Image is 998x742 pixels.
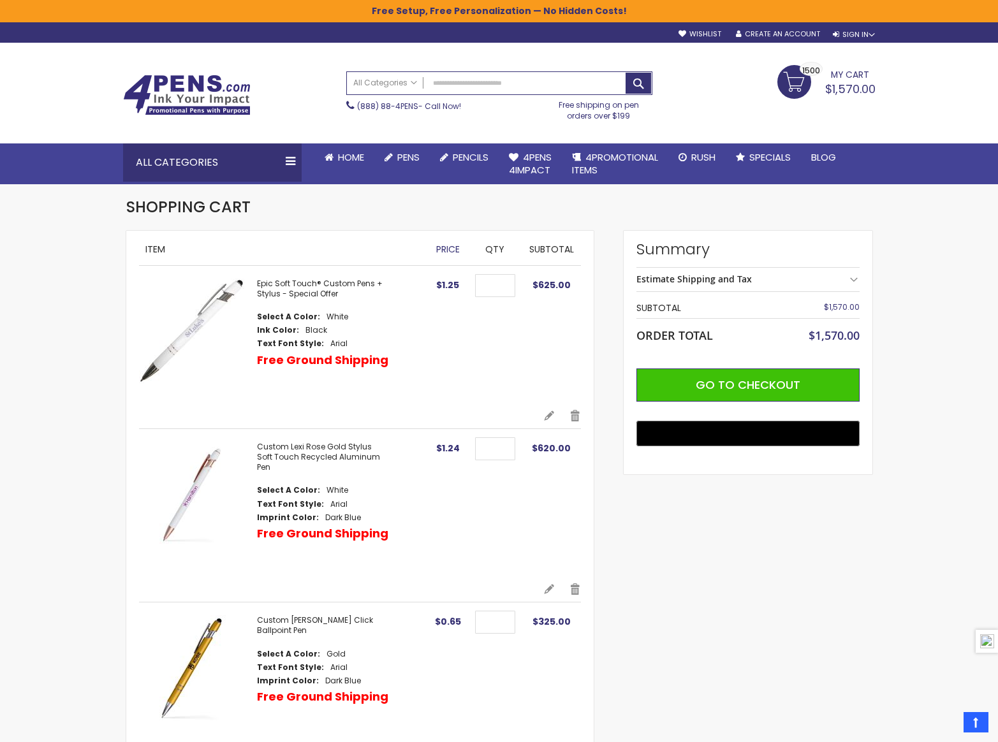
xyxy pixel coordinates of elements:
[374,143,430,171] a: Pens
[453,150,488,164] span: Pencils
[357,101,461,112] span: - Call Now!
[139,615,244,720] img: Custom Alex II Click Ballpoint Pen-Gold
[257,526,388,541] p: Free Ground Shipping
[314,143,374,171] a: Home
[726,143,801,171] a: Specials
[126,196,251,217] span: Shopping Cart
[257,441,380,472] a: Custom Lexi Rose Gold Stylus Soft Touch Recycled Aluminum Pen
[139,442,244,547] img: Custom Lexi Rose Gold Stylus Soft Touch Recycled Aluminum Pen-White
[811,150,836,164] span: Blog
[529,243,574,256] span: Subtotal
[668,143,726,171] a: Rush
[325,513,361,523] dd: Dark Blue
[636,273,752,285] strong: Estimate Shipping and Tax
[532,279,571,291] span: $625.00
[964,712,988,732] a: Top
[436,442,460,455] span: $1.24
[357,101,418,112] a: (888) 88-4PENS
[802,64,820,76] span: 1500
[636,298,775,318] th: Subtotal
[572,150,658,177] span: 4PROMOTIONAL ITEMS
[809,328,860,343] span: $1,570.00
[636,239,860,259] strong: Summary
[825,81,876,97] span: $1,570.00
[347,72,423,93] a: All Categories
[257,278,383,299] a: Epic Soft Touch® Custom Pens + Stylus - Special Offer
[636,421,860,446] button: Buy with GPay
[123,143,302,182] div: All Categories
[305,325,327,335] dd: Black
[636,368,860,402] button: Go to Checkout
[353,78,417,88] span: All Categories
[338,150,364,164] span: Home
[430,143,499,171] a: Pencils
[139,279,244,384] img: 4P-MS8B-White
[123,75,251,115] img: 4Pens Custom Pens and Promotional Products
[257,338,324,349] dt: Text Font Style
[257,513,319,523] dt: Imprint Color
[532,442,571,455] span: $620.00
[436,279,459,291] span: $1.25
[562,143,668,185] a: 4PROMOTIONALITEMS
[257,615,373,636] a: Custom [PERSON_NAME] Click Ballpoint Pen
[257,485,320,495] dt: Select A Color
[330,338,348,349] dd: Arial
[545,95,652,120] div: Free shipping on pen orders over $199
[257,662,324,673] dt: Text Font Style
[679,29,721,39] a: Wishlist
[325,676,361,686] dd: Dark Blue
[330,499,348,509] dd: Arial
[833,30,875,40] div: Sign In
[749,150,791,164] span: Specials
[696,377,800,393] span: Go to Checkout
[436,243,460,256] span: Price
[145,243,165,256] span: Item
[257,353,388,368] p: Free Ground Shipping
[824,302,860,312] span: $1,570.00
[257,312,320,322] dt: Select A Color
[801,143,846,171] a: Blog
[327,649,346,659] dd: Gold
[139,442,257,570] a: Custom Lexi Rose Gold Stylus Soft Touch Recycled Aluminum Pen-White
[435,615,461,628] span: $0.65
[499,143,562,185] a: 4Pens4impact
[509,150,552,177] span: 4Pens 4impact
[257,689,388,704] p: Free Ground Shipping
[485,243,504,256] span: Qty
[736,29,820,39] a: Create an Account
[532,615,571,628] span: $325.00
[257,676,319,686] dt: Imprint Color
[691,150,715,164] span: Rush
[257,325,299,335] dt: Ink Color
[139,615,257,733] a: Custom Alex II Click Ballpoint Pen-Gold
[327,485,348,495] dd: White
[330,662,348,673] dd: Arial
[139,279,257,396] a: 4P-MS8B-White
[397,150,420,164] span: Pens
[327,312,348,322] dd: White
[257,649,320,659] dt: Select A Color
[777,65,876,97] a: $1,570.00 1500
[257,499,324,509] dt: Text Font Style
[636,326,713,343] strong: Order Total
